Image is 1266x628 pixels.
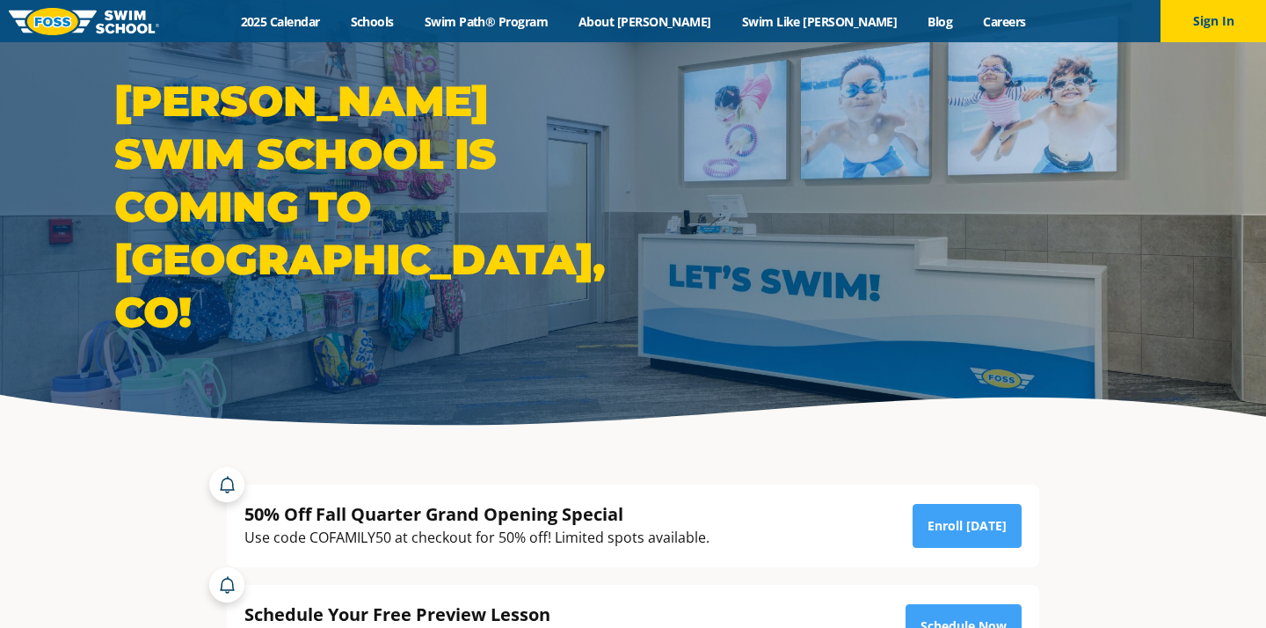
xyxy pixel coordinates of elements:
a: About [PERSON_NAME] [564,13,727,30]
a: Enroll [DATE] [913,504,1022,548]
a: Swim Like [PERSON_NAME] [726,13,913,30]
a: Swim Path® Program [409,13,563,30]
img: FOSS Swim School Logo [9,8,159,35]
div: Use code COFAMILY50 at checkout for 50% off! Limited spots available. [244,526,709,550]
a: Careers [968,13,1041,30]
div: Schedule Your Free Preview Lesson [244,602,878,626]
a: Blog [913,13,968,30]
a: Schools [335,13,409,30]
div: 50% Off Fall Quarter Grand Opening Special [244,502,709,526]
h1: [PERSON_NAME] Swim School is coming to [GEOGRAPHIC_DATA], CO! [114,75,624,339]
a: 2025 Calendar [225,13,335,30]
